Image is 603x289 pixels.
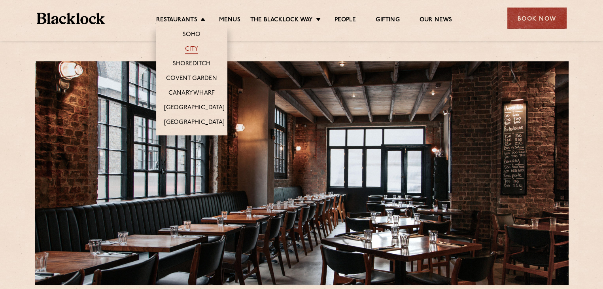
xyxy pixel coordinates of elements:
a: City [185,46,198,54]
a: Our News [420,16,452,25]
div: Book Now [507,8,567,29]
a: Canary Wharf [168,89,215,98]
a: [GEOGRAPHIC_DATA] [164,119,225,127]
a: People [335,16,356,25]
a: Restaurants [156,16,197,25]
a: The Blacklock Way [250,16,313,25]
a: Shoreditch [173,60,211,69]
a: Menus [219,16,240,25]
a: Gifting [376,16,399,25]
a: [GEOGRAPHIC_DATA] [164,104,225,113]
a: Soho [183,31,201,40]
a: Covent Garden [166,75,217,84]
img: BL_Textured_Logo-footer-cropped.svg [37,13,105,24]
